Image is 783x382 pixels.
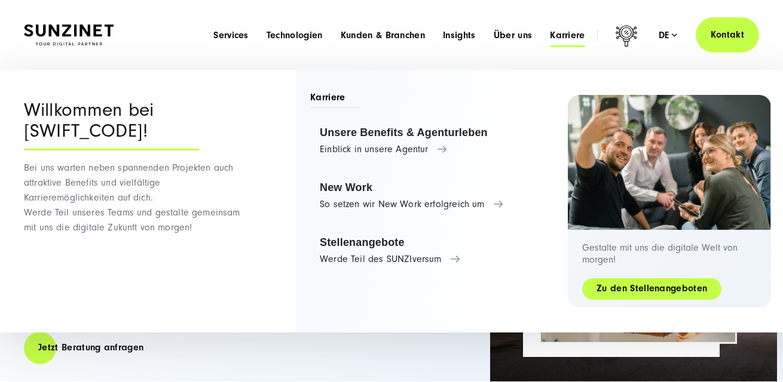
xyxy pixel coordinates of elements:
[568,95,771,230] img: Digitalagentur und Internetagentur SUNZINET: 2 Frauen 3 Männer, die ein Selfie machen bei
[494,29,533,41] a: Über uns
[310,173,539,218] a: New Work So setzen wir New Work erfolgreich um
[341,29,425,41] a: Kunden & Branchen
[696,17,759,53] a: Kontakt
[582,282,721,295] a: Zu den Stellenangeboten
[24,24,114,45] img: SUNZINET Full Service Digital Agentur
[213,29,249,41] a: Services
[310,228,539,273] a: Stellenangebote Werde Teil des SUNZIversum
[443,29,476,41] a: Insights
[550,29,585,41] a: Karriere
[310,118,539,164] a: Unsere Benefits & Agenturleben Einblick in unsere Agentur
[582,242,757,266] p: Gestalte mit uns die digitale Welt von morgen!
[310,91,360,108] span: Karriere
[24,161,248,235] p: Bei uns warten neben spannenden Projekten auch attraktive Benefits und vielfältige Karrieremöglic...
[24,100,199,150] div: Willkommen bei [SWIFT_CODE]!
[24,331,158,365] a: Jetzt Beratung anfragen
[659,29,678,41] div: de
[267,29,323,41] a: Technologien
